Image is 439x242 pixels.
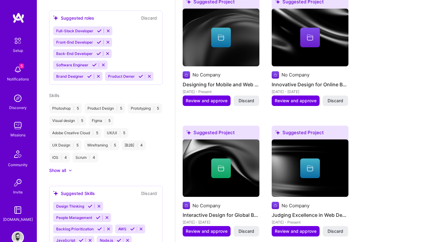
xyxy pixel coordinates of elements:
span: Brand Designer [56,74,84,79]
img: Community [10,147,25,162]
div: UX/UI 5 [104,128,128,138]
div: Scrum 4 [72,153,98,162]
h4: Judging Excellence in Web Design [272,211,348,219]
span: | [89,155,90,160]
div: [DATE] - Present [183,88,259,95]
i: Accept [87,74,92,79]
span: Skills [49,93,59,98]
img: Company logo [272,71,279,79]
i: Reject [96,74,101,79]
div: No Company [282,72,309,78]
div: Suggested roles [53,15,94,21]
div: Suggested Project [183,126,259,142]
div: Invite [13,189,23,195]
i: icon SuggestedTeams [275,130,280,135]
div: Wireframing 5 [84,140,119,150]
i: icon SuggestedTeams [53,15,58,21]
i: Reject [106,40,110,45]
span: | [137,143,138,148]
i: Reject [105,51,110,56]
span: | [73,143,74,148]
div: [DOMAIN_NAME] [3,216,33,223]
img: Invite [12,177,24,189]
img: guide book [12,204,24,216]
span: | [73,106,74,111]
i: Accept [88,204,92,209]
div: No Company [192,72,220,78]
span: Back-End Developer [56,51,93,56]
div: [DATE] - Present [272,219,348,225]
span: Review and approve [186,228,227,234]
span: Discard [239,228,254,234]
span: AWS [118,227,126,231]
i: Accept [130,227,135,231]
span: | [92,131,94,135]
img: Company logo [183,71,190,79]
span: Discard [328,98,343,104]
img: discovery [12,92,24,104]
div: [DATE] - [DATE] [272,88,348,95]
i: Accept [97,40,101,45]
span: Front-End Developer [56,40,93,45]
span: Backlog Prioritization [56,227,94,231]
img: Company logo [272,202,279,209]
span: People Management [56,215,92,220]
i: Accept [92,63,97,67]
div: No Company [192,202,220,209]
span: Review and approve [275,228,317,234]
div: Notifications [7,76,29,82]
div: Product Design 5 [84,103,125,113]
div: Setup [13,47,23,54]
img: setup [11,34,24,47]
div: Show all [49,167,66,174]
img: cover [183,9,259,66]
h4: Innovative Design for Online Booking [272,80,348,88]
i: Accept [138,74,143,79]
span: | [116,106,118,111]
img: teamwork [12,119,24,132]
span: | [119,131,121,135]
span: Review and approve [186,98,227,104]
h4: Interactive Design for Global Brands [183,211,259,219]
div: UX Design 5 [49,140,82,150]
div: Community [8,162,28,168]
div: [B2B] 4 [122,140,146,150]
i: Reject [97,204,101,209]
img: cover [272,9,348,66]
i: Reject [105,215,109,220]
button: Discard [139,14,159,21]
span: Review and approve [275,98,317,104]
div: Suggested Project [272,126,348,142]
div: iOS 4 [49,153,70,162]
span: Discard [239,98,254,104]
div: No Company [282,202,309,209]
img: cover [183,139,259,197]
img: bell [12,64,24,76]
img: logo [12,12,25,23]
div: Discovery [9,104,27,111]
img: cover [272,139,348,197]
span: Product Owner [108,74,135,79]
span: | [110,143,111,148]
i: Reject [147,74,152,79]
div: Visual design 5 [49,116,86,126]
i: Accept [97,227,102,231]
i: Reject [106,29,111,33]
img: Company logo [183,202,190,209]
h4: Designing for Mobile and Web Platforms [183,80,259,88]
i: Reject [106,227,111,231]
div: [DATE] - [DATE] [183,219,259,225]
span: Design Thinking [56,204,84,209]
span: Software Engineer [56,63,88,67]
span: | [153,106,154,111]
span: | [77,118,79,123]
div: Figma 5 [89,116,114,126]
div: Photoshop 5 [49,103,82,113]
i: Accept [96,215,100,220]
span: 5 [19,64,24,68]
button: Discard [139,190,159,197]
span: Discard [328,228,343,234]
div: Suggested Skills [53,190,95,197]
div: Adobe Creative Cloud 5 [49,128,101,138]
div: Missions [10,132,25,138]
